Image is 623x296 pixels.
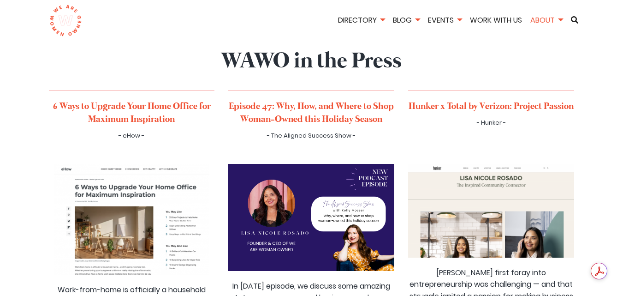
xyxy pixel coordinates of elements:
span: - The Aligned Success Show - [267,131,356,140]
a: Events [425,15,465,25]
a: Directory [335,15,388,25]
h1: WAWO in the Press [42,46,581,77]
li: Blog [390,14,423,28]
li: Events [425,14,465,28]
a: Work With Us [467,15,525,25]
a: About [527,15,566,25]
li: About [527,14,566,28]
a: 6 Ways to Upgrade Your Home Office for Maximum Inspiration [49,100,215,126]
a: Search [568,16,581,24]
li: Directory [335,14,388,28]
a: Hunker x Total by Verizon: Project Passion [408,100,574,113]
span: - eHow - [119,131,144,140]
span: - Hunker - [477,118,506,127]
a: Blog [390,15,423,25]
img: logo [49,5,82,37]
a: Episode 47: Why, How, and Where to Shop Woman-Owned this Holiday Season [228,100,394,126]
